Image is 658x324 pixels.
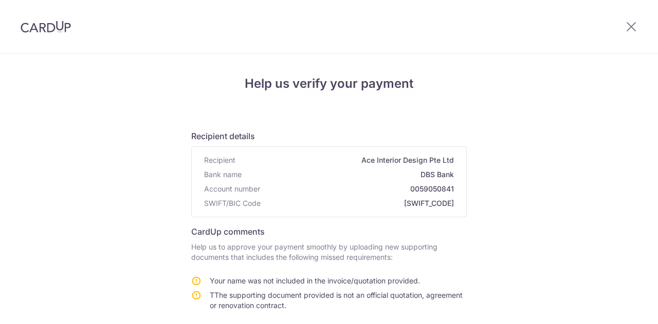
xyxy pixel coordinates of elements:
p: Help us to approve your payment smoothly by uploading new supporting documents that includes the ... [191,242,467,262]
span: Ace Interior Design Pte Ltd [240,155,454,165]
img: CardUp [21,21,71,33]
span: Your name was not included in the invoice/quotation provided. [210,276,420,285]
span: [SWIFT_CODE] [265,198,454,208]
h6: CardUp comments [191,225,467,238]
span: SWIFT/BIC Code [204,198,261,208]
span: 0059050841 [264,184,454,194]
span: Account number [204,184,260,194]
span: Bank name [204,169,242,180]
span: Recipient [204,155,235,165]
h6: Recipient details [191,130,467,142]
span: DBS Bank [246,169,454,180]
span: TThe supporting document provided is not an official quotation, agreement or renovation contract. [210,291,463,310]
h4: Help us verify your payment [191,74,467,93]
